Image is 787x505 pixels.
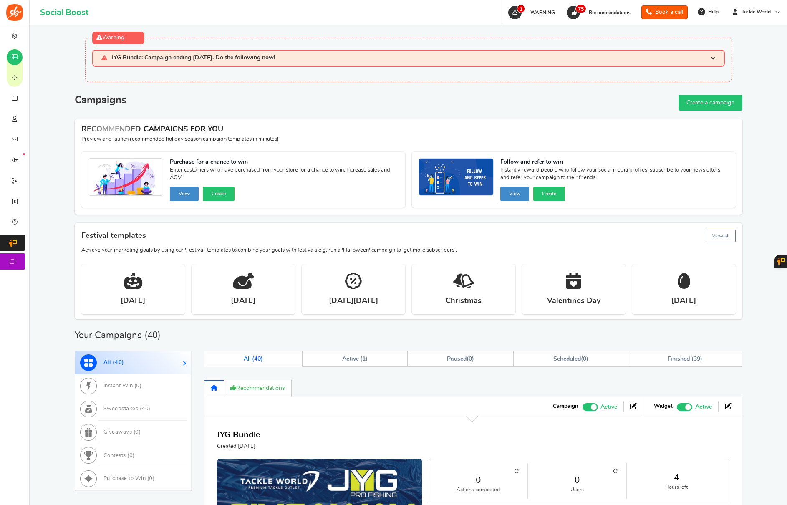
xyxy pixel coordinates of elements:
span: Contests ( ) [103,453,135,458]
span: 40 [254,356,261,362]
strong: Follow and refer to win [500,158,729,167]
span: Help [706,8,719,15]
strong: [DATE] [121,296,145,306]
span: Active [600,402,617,412]
span: Recommendations [589,10,631,15]
span: Scheduled [553,356,581,362]
h4: Festival templates [81,228,736,244]
p: Preview and launch recommended holiday season campaign templates in minutes! [81,136,736,143]
a: 75 Recommendations [566,6,635,19]
p: Achieve your marketing goals by using our 'Festival' templates to combine your goals with festiva... [81,247,736,254]
span: Active [695,402,712,412]
a: Book a call [641,5,688,19]
button: View [170,187,199,201]
h2: Campaigns [75,95,126,106]
li: 4 [627,463,726,499]
button: View [500,187,529,201]
span: 0 [583,356,586,362]
button: Create [203,187,235,201]
div: Warning [92,32,144,44]
span: Giveaways ( ) [103,429,141,435]
span: All ( ) [103,360,124,365]
span: Finished ( ) [668,356,702,362]
h4: RECOMMENDED CAMPAIGNS FOR YOU [81,126,736,134]
span: Sweepstakes ( ) [103,406,151,412]
h1: Social Boost [40,8,88,17]
span: Instant Win ( ) [103,383,142,389]
a: 0 [437,474,519,486]
span: WARNING [530,10,555,15]
a: 1 WARNING [507,6,559,19]
span: 0 [129,453,133,458]
span: 1 [362,356,366,362]
small: Hours left [635,484,717,491]
span: JYG Bundle: Campaign ending [DATE]. Do the following now! [111,55,275,62]
span: 1 [517,5,525,13]
strong: Campaign [553,403,578,410]
span: Tackle World [738,8,774,15]
img: Social Boost [6,4,23,21]
strong: [DATE] [231,296,255,306]
span: Instantly reward people who follow your social media profiles, subscribe to your newsletters and ... [500,167,729,183]
span: All ( ) [244,356,263,362]
h2: Your Campaigns ( ) [75,331,161,339]
span: Paused [447,356,467,362]
span: 40 [147,331,158,340]
span: 0 [469,356,472,362]
li: Widget activated [648,401,718,412]
a: Recommendations [224,380,292,397]
button: Create [533,187,565,201]
strong: [DATE] [671,296,696,306]
img: Recommended Campaigns [88,159,163,196]
span: ( ) [553,356,588,362]
a: 0 [536,474,618,486]
a: Help [694,5,723,18]
em: New [23,153,25,155]
span: Purchase to Win ( ) [103,476,155,481]
span: ( ) [447,356,474,362]
strong: Widget [654,403,673,410]
button: View all [706,230,736,242]
span: 40 [115,360,122,365]
a: JYG Bundle [217,431,260,439]
span: 40 [141,406,149,412]
small: Actions completed [437,486,519,493]
strong: Purchase for a chance to win [170,158,399,167]
span: 75 [575,5,586,13]
span: 0 [149,476,153,481]
a: Create a campaign [679,95,742,111]
span: 0 [136,383,140,389]
span: 39 [694,356,700,362]
span: Enter customers who have purchased from your store for a chance to win. Increase sales and AOV [170,167,399,183]
span: 0 [135,429,139,435]
strong: Christmas [446,296,482,306]
img: Recommended Campaigns [419,159,493,196]
strong: [DATE][DATE] [329,296,378,306]
strong: Valentines Day [547,296,600,306]
span: Active ( ) [342,356,368,362]
small: Users [536,486,618,493]
p: Created [DATE] [217,443,260,450]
